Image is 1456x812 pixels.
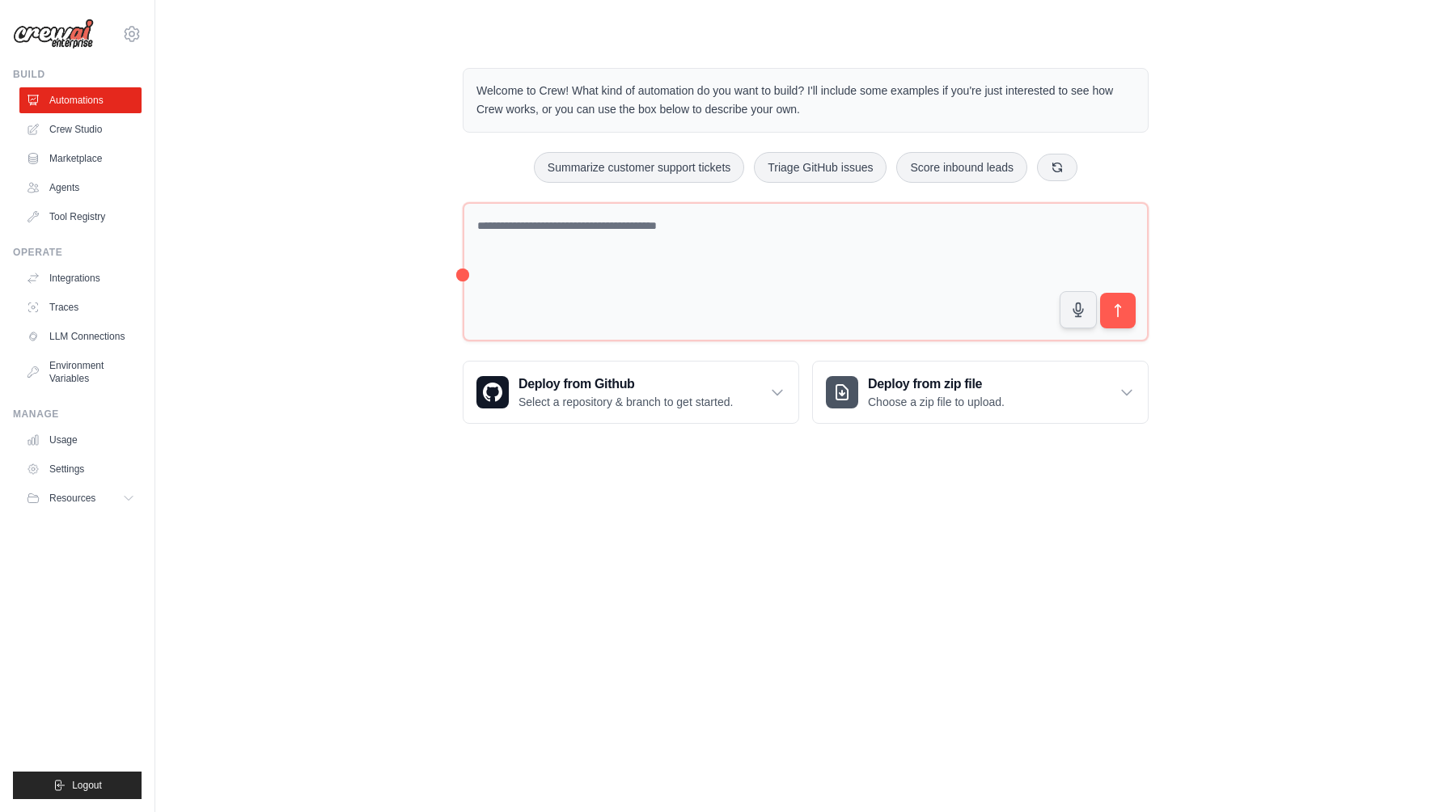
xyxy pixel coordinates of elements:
[19,294,142,320] a: Traces
[13,68,142,81] div: Build
[19,175,142,201] a: Agents
[13,246,142,259] div: Operate
[534,152,744,183] button: Summarize customer support tickets
[19,87,142,113] a: Automations
[19,324,142,349] a: LLM Connections
[518,394,733,410] p: Select a repository & branch to get started.
[19,485,142,511] button: Resources
[19,456,142,482] a: Settings
[13,19,94,49] img: Logo
[19,204,142,230] a: Tool Registry
[49,492,95,505] span: Resources
[518,374,733,394] h3: Deploy from Github
[476,82,1135,119] p: Welcome to Crew! What kind of automation do you want to build? I'll include some examples if you'...
[868,394,1005,410] p: Choose a zip file to upload.
[868,374,1005,394] h3: Deploy from zip file
[13,408,142,421] div: Manage
[19,353,142,391] a: Environment Variables
[72,779,102,792] span: Logout
[19,427,142,453] a: Usage
[19,146,142,171] a: Marketplace
[19,116,142,142] a: Crew Studio
[19,265,142,291] a: Integrations
[896,152,1027,183] button: Score inbound leads
[754,152,887,183] button: Triage GitHub issues
[13,772,142,799] button: Logout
